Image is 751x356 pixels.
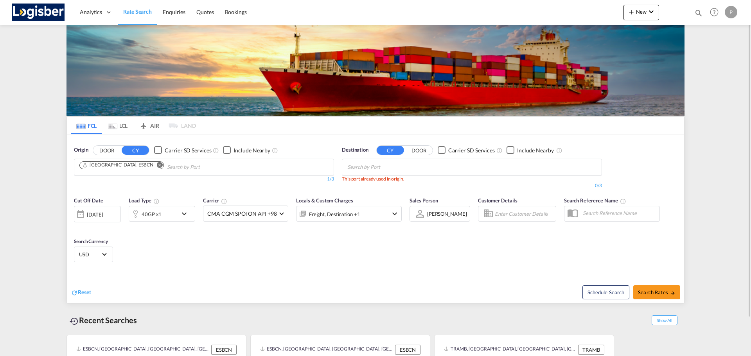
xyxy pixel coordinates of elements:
div: ESBCN [211,345,237,355]
span: CMA CGM SPOTON API +98 [207,210,277,218]
span: Reset [78,289,91,295]
span: Search Rates [638,289,676,295]
span: Sales Person [410,197,438,204]
md-icon: icon-magnify [694,9,703,17]
span: New [627,9,656,15]
span: Quotes [196,9,214,15]
span: Search Currency [74,238,108,244]
span: USD [79,251,101,258]
span: Bookings [225,9,247,15]
div: 40GP x1icon-chevron-down [129,206,195,222]
input: Chips input. [167,161,241,174]
md-checkbox: Checkbox No Ink [154,146,211,154]
img: d7a75e507efd11eebffa5922d020a472.png [12,4,65,21]
input: Enter Customer Details [495,208,553,220]
div: Press delete to remove this chip. [82,162,155,168]
md-icon: Unchecked: Ignores neighbouring ports when fetching rates.Checked : Includes neighbouring ports w... [556,147,562,154]
md-icon: icon-plus 400-fg [627,7,636,16]
span: Carrier [203,197,227,204]
md-icon: Your search will be saved by the below given name [620,198,626,204]
div: P [725,6,737,18]
div: Recent Searches [66,311,140,329]
md-chips-wrap: Chips container. Use arrow keys to select chips. [78,159,244,174]
md-datepicker: Select [74,222,80,232]
md-icon: icon-refresh [71,289,78,296]
md-checkbox: Checkbox No Ink [507,146,554,154]
span: Destination [342,146,368,154]
div: Freight Destination Dock Stuffingicon-chevron-down [296,206,402,222]
img: LCL+%26+FCL+BACKGROUND.png [66,25,685,116]
div: Freight Destination Dock Stuffing [309,209,360,220]
span: Analytics [80,8,102,16]
span: Cut Off Date [74,197,103,204]
div: 1/3 [74,176,334,182]
md-icon: icon-airplane [139,121,148,127]
md-checkbox: Checkbox No Ink [438,146,495,154]
div: OriginDOOR CY Checkbox No InkUnchecked: Search for CY (Container Yard) services for all selected ... [67,134,684,303]
button: DOOR [93,146,120,155]
div: Include Nearby [517,147,554,154]
button: CY [122,146,149,155]
span: Show All [652,315,677,325]
span: Rate Search [123,8,152,15]
span: Load Type [129,197,160,204]
md-tab-item: LCL [102,117,133,134]
button: DOOR [405,146,433,155]
div: Barcelona, ESBCN [82,162,153,168]
button: Remove [152,162,163,170]
div: TRAMB, Ambarli, Türkiye, South West Asia, Asia Pacific [444,345,576,355]
span: Locals & Custom Charges [296,197,353,204]
md-icon: icon-information-outline [153,198,160,204]
md-checkbox: Checkbox No Ink [223,146,270,154]
md-pagination-wrapper: Use the left and right arrow keys to navigate between tabs [71,117,196,134]
md-icon: Unchecked: Search for CY (Container Yard) services for all selected carriers.Checked : Search for... [213,147,219,154]
div: Carrier SD Services [448,147,495,154]
button: CY [377,146,404,155]
div: icon-magnify [694,9,703,20]
md-icon: icon-chevron-down [390,209,399,218]
div: TRAMB [578,345,604,355]
div: 0/3 [342,182,602,189]
md-select: Select Currency: $ USDUnited States Dollar [78,249,109,260]
md-tab-item: FCL [71,117,102,134]
div: Help [708,5,725,20]
div: [DATE] [87,211,103,218]
button: Search Ratesicon-arrow-right [633,285,680,299]
div: icon-refreshReset [71,288,91,297]
div: ESBCN, Barcelona, Spain, Southern Europe, Europe [260,345,393,355]
div: 40GP x1 [142,209,162,220]
md-chips-wrap: Chips container with autocompletion. Enter the text area, type text to search, and then use the u... [346,159,425,174]
div: Include Nearby [234,147,270,154]
md-icon: Unchecked: Ignores neighbouring ports when fetching rates.Checked : Includes neighbouring ports w... [272,147,278,154]
span: Customer Details [478,197,517,204]
div: This port already used in origin. [342,176,602,182]
div: [DATE] [74,206,121,222]
md-tab-item: AIR [133,117,165,134]
md-icon: icon-arrow-right [670,290,676,296]
md-icon: The selected Trucker/Carrierwill be displayed in the rate results If the rates are from another f... [221,198,227,204]
div: [PERSON_NAME] [427,211,467,217]
span: Enquiries [163,9,185,15]
span: Origin [74,146,88,154]
md-select: Sales Person: POL ALVAREZ [426,208,468,220]
button: Note: By default Schedule search will only considerorigin ports, destination ports and cut off da... [582,285,629,299]
md-icon: icon-chevron-down [180,209,193,218]
input: Chips input. [347,161,422,174]
div: ESBCN, Barcelona, Spain, Southern Europe, Europe [76,345,209,355]
span: Search Reference Name [564,197,626,204]
md-icon: Unchecked: Search for CY (Container Yard) services for all selected carriers.Checked : Search for... [496,147,503,154]
md-icon: icon-chevron-down [647,7,656,16]
button: icon-plus 400-fgNewicon-chevron-down [623,5,659,20]
span: Help [708,5,721,19]
div: Carrier SD Services [165,147,211,154]
div: ESBCN [395,345,420,355]
input: Search Reference Name [579,207,659,219]
md-icon: icon-backup-restore [70,317,79,326]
